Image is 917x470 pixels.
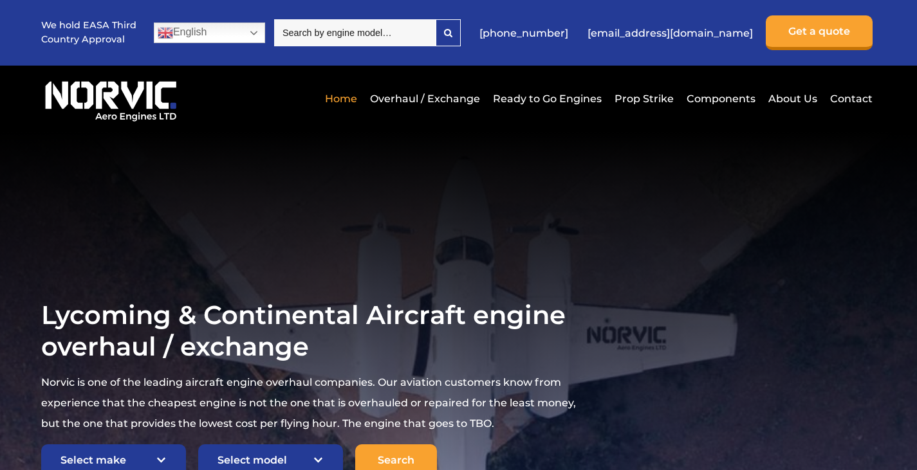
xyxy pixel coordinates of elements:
[41,299,584,362] h1: Lycoming & Continental Aircraft engine overhaul / exchange
[827,83,873,114] a: Contact
[322,83,360,114] a: Home
[611,83,677,114] a: Prop Strike
[158,25,173,41] img: en
[766,15,873,50] a: Get a quote
[41,19,138,46] p: We hold EASA Third Country Approval
[765,83,820,114] a: About Us
[683,83,759,114] a: Components
[473,17,575,49] a: [PHONE_NUMBER]
[41,372,584,434] p: Norvic is one of the leading aircraft engine overhaul companies. Our aviation customers know from...
[490,83,605,114] a: Ready to Go Engines
[367,83,483,114] a: Overhaul / Exchange
[581,17,759,49] a: [EMAIL_ADDRESS][DOMAIN_NAME]
[274,19,436,46] input: Search by engine model…
[154,23,265,43] a: English
[41,75,180,122] img: Norvic Aero Engines logo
